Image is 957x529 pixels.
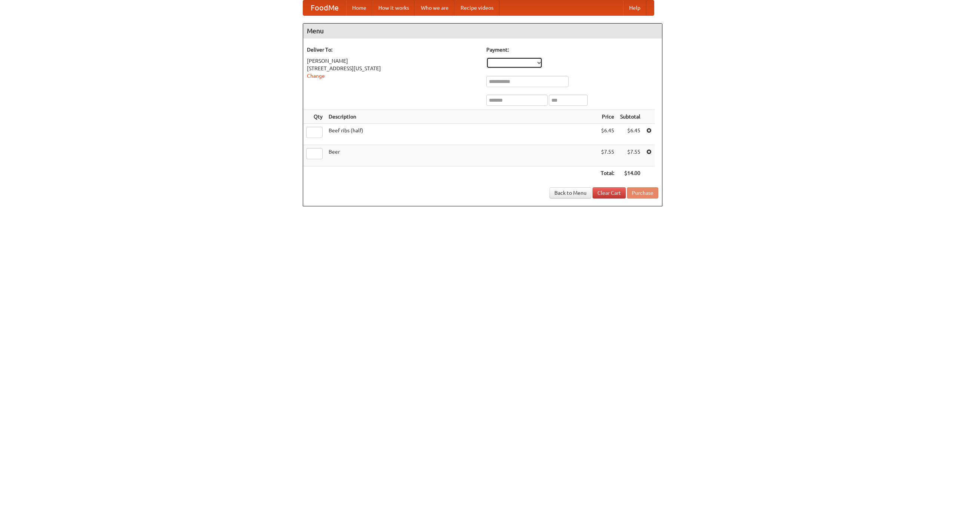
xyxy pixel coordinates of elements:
[307,46,479,53] h5: Deliver To:
[415,0,455,15] a: Who we are
[598,166,617,180] th: Total:
[550,187,591,199] a: Back to Menu
[326,124,598,145] td: Beef ribs (half)
[303,110,326,124] th: Qty
[346,0,372,15] a: Home
[307,73,325,79] a: Change
[598,110,617,124] th: Price
[617,110,643,124] th: Subtotal
[593,187,626,199] a: Clear Cart
[617,124,643,145] td: $6.45
[307,65,479,72] div: [STREET_ADDRESS][US_STATE]
[455,0,499,15] a: Recipe videos
[617,166,643,180] th: $14.00
[326,110,598,124] th: Description
[598,124,617,145] td: $6.45
[372,0,415,15] a: How it works
[627,187,658,199] button: Purchase
[617,145,643,166] td: $7.55
[307,57,479,65] div: [PERSON_NAME]
[303,0,346,15] a: FoodMe
[303,24,662,39] h4: Menu
[326,145,598,166] td: Beer
[598,145,617,166] td: $7.55
[486,46,658,53] h5: Payment:
[623,0,646,15] a: Help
